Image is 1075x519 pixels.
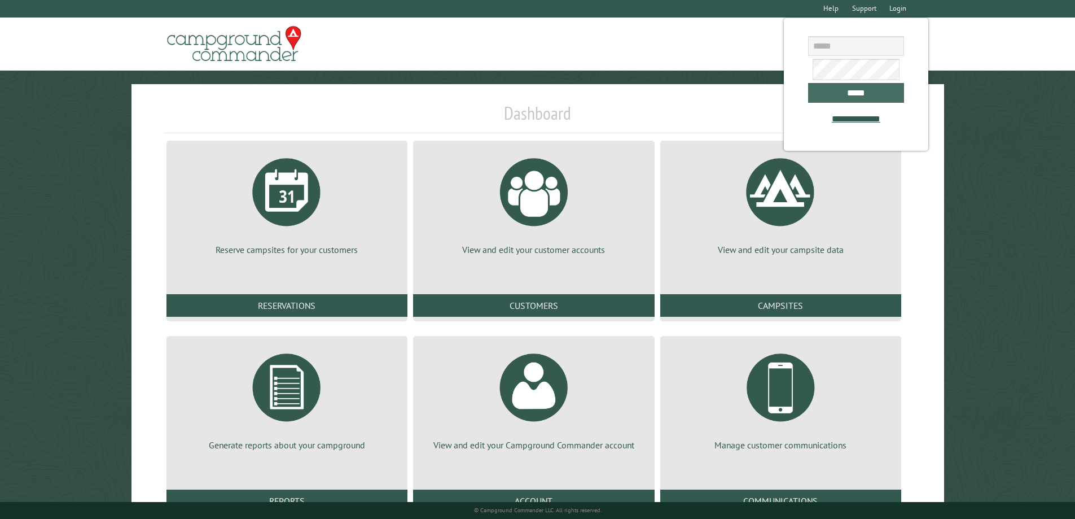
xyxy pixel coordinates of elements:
p: Manage customer communications [674,439,888,451]
a: Reports [166,490,407,512]
p: Reserve campsites for your customers [180,243,394,256]
a: Generate reports about your campground [180,345,394,451]
a: Account [413,490,654,512]
p: Generate reports about your campground [180,439,394,451]
a: View and edit your customer accounts [427,150,640,256]
a: Communications [660,490,901,512]
p: View and edit your campsite data [674,243,888,256]
a: Campsites [660,294,901,317]
a: Manage customer communications [674,345,888,451]
p: View and edit your customer accounts [427,243,640,256]
h1: Dashboard [164,102,912,133]
a: View and edit your Campground Commander account [427,345,640,451]
p: View and edit your Campground Commander account [427,439,640,451]
a: Reservations [166,294,407,317]
a: Reserve campsites for your customers [180,150,394,256]
img: Campground Commander [164,22,305,66]
a: View and edit your campsite data [674,150,888,256]
a: Customers [413,294,654,317]
small: © Campground Commander LLC. All rights reserved. [474,507,602,514]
